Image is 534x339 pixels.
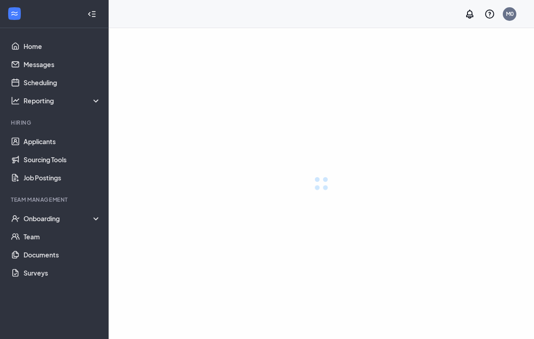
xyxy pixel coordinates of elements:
[11,96,20,105] svg: Analysis
[10,9,19,18] svg: WorkstreamLogo
[506,10,514,18] div: M0
[484,9,495,19] svg: QuestionInfo
[11,119,99,126] div: Hiring
[24,96,101,105] div: Reporting
[24,150,101,169] a: Sourcing Tools
[464,9,475,19] svg: Notifications
[24,132,101,150] a: Applicants
[24,264,101,282] a: Surveys
[24,73,101,92] a: Scheduling
[24,228,101,246] a: Team
[24,246,101,264] a: Documents
[11,196,99,203] div: Team Management
[87,10,96,19] svg: Collapse
[24,169,101,187] a: Job Postings
[11,214,20,223] svg: UserCheck
[24,214,101,223] div: Onboarding
[24,37,101,55] a: Home
[24,55,101,73] a: Messages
